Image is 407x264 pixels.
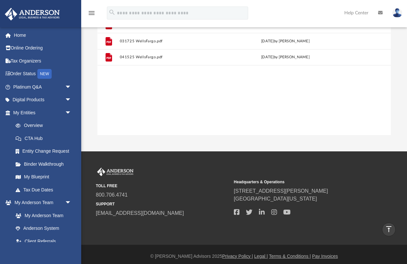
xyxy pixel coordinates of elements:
a: menu [88,12,95,17]
span: arrow_drop_down [65,196,78,210]
a: CTA Hub [9,132,81,145]
a: Overview [9,119,81,132]
a: Tax Due Dates [9,183,81,196]
div: © [PERSON_NAME] Advisors 2025 [81,253,407,260]
a: Platinum Q&Aarrow_drop_down [5,80,81,93]
a: Binder Walkthrough [9,158,81,171]
span: arrow_drop_down [65,80,78,94]
a: Order StatusNEW [5,67,81,81]
button: 031725 WellsFargo.pdf [120,39,228,43]
a: My Entitiesarrow_drop_down [5,106,81,119]
a: My Anderson Teamarrow_drop_down [5,196,78,209]
a: Online Ordering [5,42,81,55]
button: 041525 WellsFargo.pdf [120,55,228,59]
a: Digital Productsarrow_drop_down [5,93,81,106]
small: Headquarters & Operations [234,179,367,185]
a: 800.706.4741 [96,192,128,198]
a: [EMAIL_ADDRESS][DOMAIN_NAME] [96,210,184,216]
a: My Anderson Team [9,209,75,222]
i: search [108,9,116,16]
div: grid [97,0,391,135]
a: Tax Organizers [5,54,81,67]
div: NEW [37,69,52,79]
div: [DATE] by [PERSON_NAME] [231,54,340,60]
a: [GEOGRAPHIC_DATA][US_STATE] [234,196,317,201]
i: vertical_align_top [385,225,393,233]
a: Entity Change Request [9,145,81,158]
a: Terms & Conditions | [269,254,311,259]
a: [STREET_ADDRESS][PERSON_NAME] [234,188,328,194]
i: menu [88,9,95,17]
a: Pay Invoices [312,254,338,259]
small: SUPPORT [96,201,229,207]
a: My Blueprint [9,171,78,184]
small: TOLL FREE [96,183,229,189]
a: Legal | [254,254,268,259]
div: [DATE] by [PERSON_NAME] [231,38,340,44]
img: Anderson Advisors Platinum Portal [96,168,135,176]
a: vertical_align_top [382,223,396,236]
a: Client Referrals [9,235,78,248]
a: Privacy Policy | [222,254,253,259]
img: User Pic [392,8,402,18]
span: arrow_drop_down [65,106,78,119]
div: [DATE] by [PERSON_NAME] [231,22,340,28]
span: arrow_drop_down [65,93,78,107]
a: Anderson System [9,222,78,235]
img: Anderson Advisors Platinum Portal [3,8,62,21]
a: Home [5,29,81,42]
